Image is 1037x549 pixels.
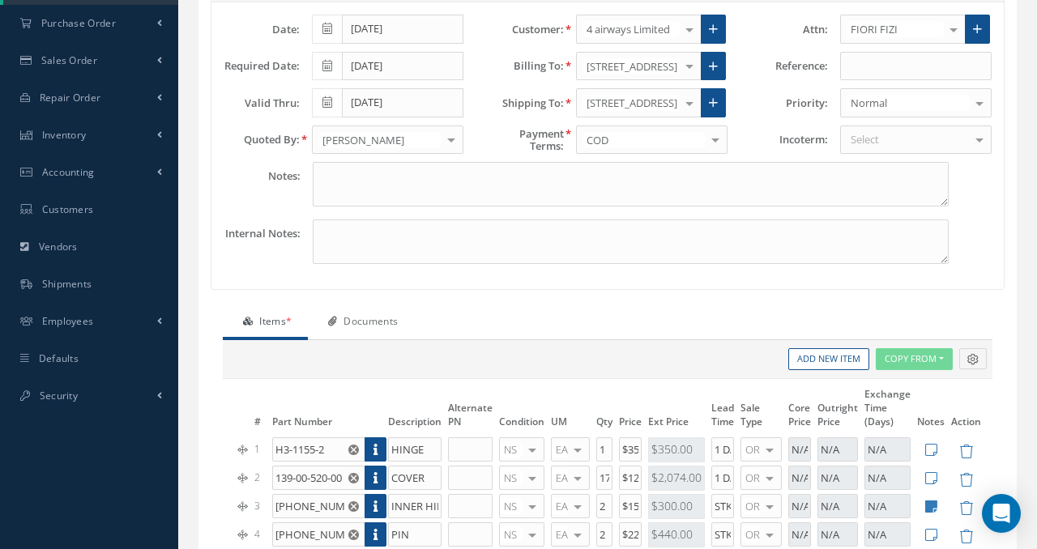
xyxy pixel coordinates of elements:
span: 4 airways Limited [583,21,680,37]
label: Shipping To: [476,97,564,109]
td: 1 [251,436,269,464]
svg: Reset [348,501,359,512]
span: OR [741,526,760,543]
span: Shipments [42,277,92,291]
label: Valid Thru: [211,97,300,109]
th: UM [548,385,593,436]
th: Sale Type [737,385,785,436]
span: NS [500,441,523,457]
span: Security [40,389,78,402]
label: Incoterm: [740,134,828,146]
label: Billing To: [476,60,564,72]
span: OR [741,441,760,457]
th: Notes [914,385,948,436]
td: 4 [251,521,269,549]
span: OR [741,470,760,486]
a: Remove Item [959,446,973,460]
th: Lead Time [708,385,737,436]
span: [STREET_ADDRESS] [583,95,680,111]
span: EA [552,498,568,514]
a: Remove Item [959,503,973,517]
span: NS [500,470,523,486]
div: $2,074.00 [648,466,705,491]
th: Ext Price [645,385,708,436]
div: $300.00 [648,494,705,519]
button: Copy From [876,348,953,370]
th: Qty [593,385,616,436]
label: Notes: [211,162,301,206]
span: Accounting [42,165,95,179]
span: Purchase Order [41,16,116,30]
span: EA [552,441,568,457]
button: Reset [345,494,365,518]
label: Priority: [740,97,828,109]
a: Documents [308,306,414,340]
td: 3 [251,492,269,521]
svg: Reset [348,473,359,483]
button: Reset [345,437,365,462]
th: Description [385,385,445,436]
button: Reset [345,522,365,547]
td: 2 [251,464,269,492]
span: EA [552,526,568,543]
div: $440.00 [648,522,705,547]
span: FIORI FIZI [847,21,944,37]
span: [STREET_ADDRESS] [583,58,680,74]
a: Items [223,306,308,340]
label: Internal Notes: [211,219,301,264]
span: Select [847,132,879,148]
label: Reference: [740,60,828,72]
span: EA [552,470,568,486]
div: Open Intercom Messenger [982,494,1021,533]
label: Quoted By: [211,134,300,146]
div: $350.00 [648,437,705,462]
span: NS [500,526,523,543]
button: Reset [345,466,365,490]
span: OR [741,498,760,514]
a: Remove Item [959,531,973,545]
span: [PERSON_NAME] [318,132,442,148]
th: Action [948,385,984,436]
span: Defaults [39,351,79,365]
span: NS [500,498,523,514]
th: Core Price [785,385,814,436]
th: # [251,385,269,436]
th: Part Number [269,385,385,436]
label: Payment Terms: [476,128,564,152]
th: Alternate PN [445,385,496,436]
span: Normal [847,95,970,111]
label: Required Date: [211,60,300,72]
span: Sales Order [41,53,97,67]
svg: Reset [348,445,359,455]
label: Date: [211,23,300,36]
th: Exchange Time (Days) [861,385,914,436]
span: Vendors [39,240,78,253]
label: Attn: [740,23,828,36]
a: Remove Item [959,475,973,488]
th: Condition [496,385,548,436]
span: Customers [42,202,94,216]
th: Outright Price [814,385,861,436]
span: Repair Order [40,91,101,104]
span: Employees [42,314,94,328]
label: Customer: [476,23,564,36]
span: COD [583,132,706,148]
a: Add New Item [788,348,869,370]
span: Inventory [42,128,87,142]
th: Price [616,385,645,436]
svg: Reset [348,530,359,540]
